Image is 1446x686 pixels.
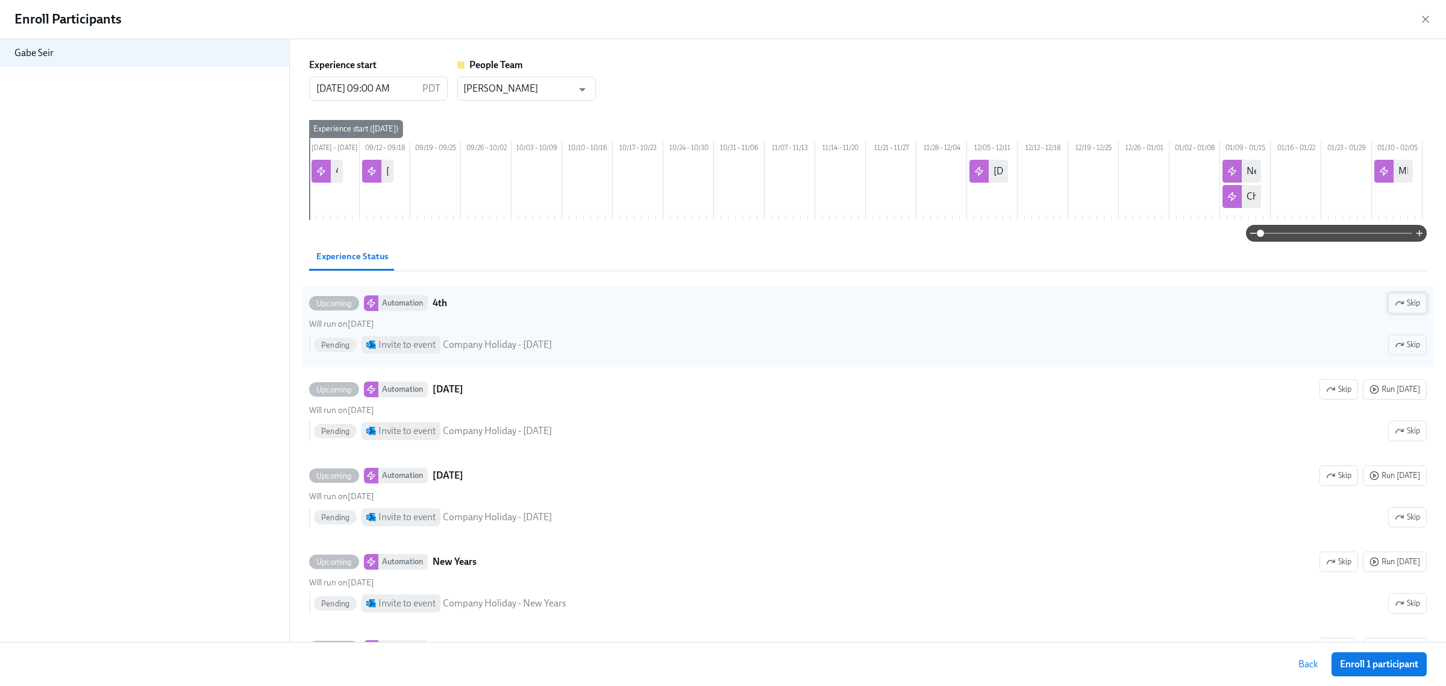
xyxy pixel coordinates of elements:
div: 11/14 – 11/20 [815,142,866,157]
span: Enroll 1 participant [1340,658,1418,670]
button: UpcomingAutomation4thSkipWill run on[DATE]Pending Invite to event Company Holiday - [DATE] [1388,335,1427,355]
div: 10/10 – 10/16 [562,142,613,157]
div: 12/19 – 12/25 [1068,142,1119,157]
div: MLK Jr Day [1398,165,1446,178]
strong: New Years [433,555,477,569]
div: 01/23 – 01/29 [1321,142,1372,157]
strong: [DATE] [433,468,463,483]
button: UpcomingAutomation[DATE]Run [DATE]Will run on[DATE]Pending Invite to event Company Holiday - [DAT... [1319,379,1358,400]
div: Automation [378,640,428,656]
span: Upcoming [309,471,359,480]
div: 01/02 – 01/08 [1169,142,1220,157]
button: UpcomingAutomationChristmasRun [DATE]Will run on[DATE]Pending Invite to event Company Holiday - C... [1319,638,1358,658]
div: 01/30 – 02/05 [1372,142,1423,157]
div: 12/12 – 12/18 [1018,142,1068,157]
div: 11/21 – 11/27 [866,142,916,157]
span: Skip [1395,597,1420,609]
div: [DATE] – [DATE] [309,142,360,157]
span: Run [DATE] [1369,383,1420,395]
div: 09/19 – 09/25 [410,142,461,157]
div: Automation [378,554,428,570]
span: Friday, January 9th 2026, 8:00 am [309,577,374,588]
div: 10/03 – 10/09 [512,142,562,157]
span: Experience Status [316,250,389,263]
span: Skip [1395,511,1420,523]
span: Pending [314,427,357,436]
span: Back [1298,658,1318,670]
div: 09/12 – 09/18 [360,142,410,157]
button: UpcomingAutomationChristmasSkipWill run on[DATE]Pending Invite to event Company Holiday - Christm... [1363,638,1427,658]
button: Enroll 1 participant [1332,652,1427,676]
div: Company Holiday - [DATE] [443,424,552,438]
button: UpcomingAutomationNew YearsSkipRun [DATE]Will run on[DATE]Pending Invite to event Company Holiday... [1388,593,1427,614]
div: Invite to event [378,597,436,610]
span: Skip [1395,339,1420,351]
span: Friday, September 5th 2025, 9:00 am [309,319,374,329]
div: Automation [378,468,428,483]
div: 10/24 – 10/30 [663,142,714,157]
strong: 4th [433,296,447,310]
div: Company Holiday - New Years [443,597,566,610]
div: [DATE] [386,165,415,178]
span: Upcoming [309,558,359,567]
div: 01/16 – 01/22 [1271,142,1321,157]
span: Skip [1326,383,1351,395]
button: UpcomingAutomation[DATE]SkipWill run on[DATE]Pending Invite to event Company Holiday - [DATE]Skip [1363,379,1427,400]
div: Company Holiday - [DATE] [443,511,552,524]
div: 09/26 – 10/02 [461,142,512,157]
div: 11/28 – 12/04 [916,142,967,157]
button: UpcomingAutomation[DATE]SkipWill run on[DATE]Pending Invite to event Company Holiday - [DATE]Skip [1363,465,1427,486]
span: Upcoming [309,299,359,308]
button: UpcomingAutomation4thWill run on[DATE]Pending Invite to event Company Holiday - [DATE]Skip [1388,293,1427,313]
span: Skip [1395,297,1420,309]
p: Gabe Seir [14,46,54,60]
button: UpcomingAutomationNew YearsRun [DATE]Will run on[DATE]Pending Invite to event Company Holiday - N... [1319,552,1358,572]
span: Pending [314,513,357,522]
span: Skip [1326,556,1351,568]
div: 10/17 – 10/23 [613,142,663,157]
strong: [DATE] [433,382,463,397]
span: Run [DATE] [1369,470,1420,482]
label: Experience start [309,58,377,72]
button: Open [573,80,592,99]
span: Pending [314,599,357,608]
div: Automation [378,295,428,311]
div: Invite to event [378,338,436,351]
strong: Christmas [433,641,475,655]
span: Upcoming [309,385,359,394]
button: Back [1290,652,1327,676]
button: UpcomingAutomationNew YearsSkipWill run on[DATE]Pending Invite to event Company Holiday - New Yea... [1363,552,1427,572]
span: Skip [1326,470,1351,482]
div: New Years [1247,165,1290,178]
div: 10/31 – 11/06 [714,142,765,157]
span: Skip [1395,425,1420,437]
p: PDT [422,82,440,95]
div: Christmas [1247,190,1289,203]
div: Experience start ([DATE]) [308,120,403,138]
div: [DATE] [994,165,1022,178]
span: Friday, September 12th 2025, 9:00 am [309,405,374,415]
button: UpcomingAutomation[DATE]Run [DATE]Will run on[DATE]Pending Invite to event Company Holiday - [DAT... [1319,465,1358,486]
strong: People Team [469,59,523,71]
span: Run [DATE] [1369,556,1420,568]
div: Invite to event [378,424,436,438]
div: 12/05 – 12/11 [967,142,1018,157]
div: Invite to event [378,511,436,524]
span: Pending [314,341,357,350]
button: UpcomingAutomation[DATE]SkipRun [DATE]Will run on[DATE]Pending Invite to event Company Holiday - ... [1388,421,1427,441]
div: 11/07 – 11/13 [765,142,815,157]
span: Friday, December 5th 2025, 8:00 am [309,491,374,502]
div: Company Holiday - [DATE] [443,338,552,351]
div: 4th [336,165,349,178]
h4: Enroll Participants [14,10,122,28]
div: Automation [378,382,428,397]
div: 12/26 – 01/01 [1119,142,1169,157]
button: UpcomingAutomation[DATE]SkipRun [DATE]Will run on[DATE]Pending Invite to event Company Holiday - ... [1388,507,1427,527]
div: 01/09 – 01/15 [1220,142,1271,157]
